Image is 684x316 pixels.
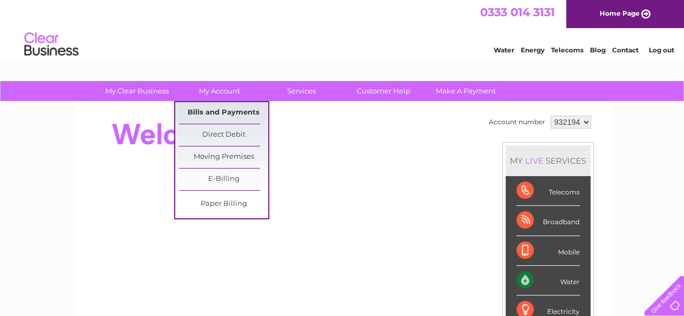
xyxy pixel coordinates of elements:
img: logo.png [24,28,79,61]
a: Paper Billing [179,193,268,215]
a: 0333 014 3131 [480,5,555,19]
td: Account number [486,113,548,131]
a: Blog [590,46,606,54]
a: Telecoms [551,46,583,54]
a: Log out [648,46,674,54]
div: Broadband [516,206,580,236]
a: Moving Premises [179,146,268,168]
div: MY SERVICES [506,145,590,176]
a: Contact [612,46,639,54]
a: My Clear Business [92,81,182,101]
div: Telecoms [516,176,580,206]
a: Direct Debit [179,124,268,146]
div: Mobile [516,236,580,266]
a: My Account [175,81,264,101]
div: Water [516,266,580,295]
a: Services [257,81,346,101]
a: Water [494,46,514,54]
div: LIVE [523,156,546,166]
a: Make A Payment [421,81,510,101]
a: E-Billing [179,169,268,190]
a: Bills and Payments [179,102,268,124]
a: Customer Help [339,81,428,101]
a: Energy [521,46,544,54]
div: Clear Business is a trading name of Verastar Limited (registered in [GEOGRAPHIC_DATA] No. 3667643... [87,6,598,52]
